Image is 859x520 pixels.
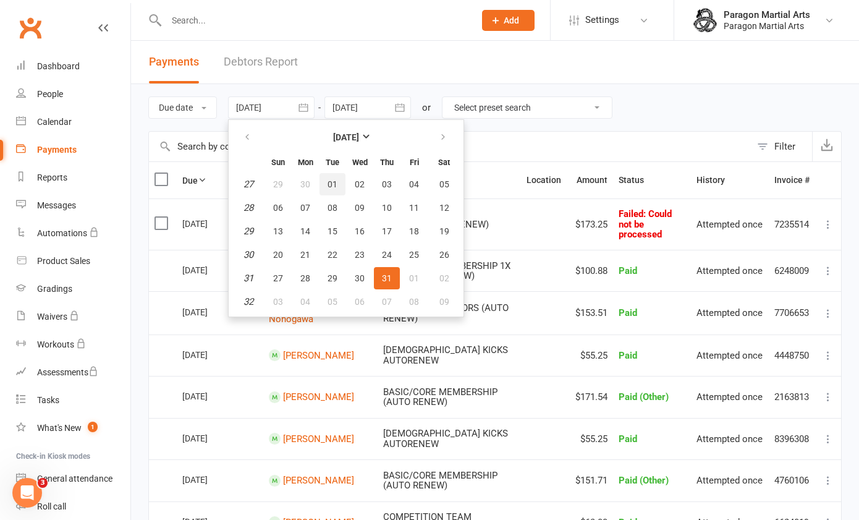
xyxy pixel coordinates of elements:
[401,173,427,195] button: 04
[696,433,763,445] span: Attempted once
[243,273,253,284] em: 31
[149,55,199,68] span: Payments
[410,158,419,167] small: Friday
[37,173,67,182] div: Reports
[422,100,431,115] div: or
[374,197,400,219] button: 10
[374,220,400,242] button: 17
[439,226,449,236] span: 19
[37,395,59,405] div: Tasks
[769,250,815,292] td: 6248009
[16,303,130,331] a: Waivers
[37,474,112,484] div: General attendance
[613,162,691,198] th: Status
[570,459,613,501] td: $151.71
[769,291,815,334] td: 7706653
[439,179,449,189] span: 05
[570,250,613,292] td: $100.88
[439,297,449,307] span: 09
[409,179,419,189] span: 04
[401,220,427,242] button: 18
[182,260,239,279] div: [DATE]
[438,158,450,167] small: Saturday
[328,226,337,236] span: 15
[428,220,460,242] button: 19
[243,226,253,237] em: 29
[243,296,253,307] em: 32
[265,173,291,195] button: 29
[16,108,130,136] a: Calendar
[265,197,291,219] button: 06
[619,307,637,318] span: Paid
[347,267,373,289] button: 30
[16,192,130,220] a: Messages
[16,80,130,108] a: People
[37,501,66,511] div: Roll call
[439,203,449,213] span: 12
[696,307,763,318] span: Attempted once
[319,220,345,242] button: 15
[769,418,815,460] td: 8396308
[355,273,365,283] span: 30
[570,198,613,250] td: $173.25
[37,339,74,349] div: Workouts
[16,53,130,80] a: Dashboard
[38,478,48,488] span: 3
[693,8,717,33] img: thumb_image1511995586.png
[355,297,365,307] span: 06
[16,164,130,192] a: Reports
[380,158,394,167] small: Thursday
[300,273,310,283] span: 28
[37,61,80,71] div: Dashboard
[37,312,67,322] div: Waivers
[273,273,283,283] span: 27
[224,41,298,83] a: Debtors Report
[347,173,373,195] button: 02
[319,267,345,289] button: 29
[283,433,354,445] a: [PERSON_NAME]
[182,470,239,489] div: [DATE]
[570,291,613,334] td: $153.51
[409,273,419,283] span: 01
[265,244,291,266] button: 20
[15,12,46,43] a: Clubworx
[37,89,63,99] div: People
[271,158,285,167] small: Sunday
[439,273,449,283] span: 02
[283,391,354,403] a: [PERSON_NAME]
[16,414,130,442] a: What's New1
[37,145,77,155] div: Payments
[273,250,283,260] span: 20
[409,250,419,260] span: 25
[352,158,368,167] small: Wednesday
[696,265,763,276] span: Attempted once
[37,228,87,238] div: Automations
[382,273,392,283] span: 31
[724,20,810,32] div: Paragon Martial Arts
[570,376,613,418] td: $171.54
[37,256,90,266] div: Product Sales
[774,139,795,154] div: Filter
[283,350,354,361] a: [PERSON_NAME]
[428,173,460,195] button: 05
[382,250,392,260] span: 24
[12,478,42,508] iframe: Intercom live chat
[585,6,619,34] span: Settings
[300,297,310,307] span: 04
[326,158,339,167] small: Tuesday
[182,345,239,364] div: [DATE]
[16,386,130,414] a: Tasks
[265,220,291,242] button: 13
[292,197,318,219] button: 07
[273,179,283,189] span: 29
[16,359,130,386] a: Assessments
[328,203,337,213] span: 08
[273,203,283,213] span: 06
[374,244,400,266] button: 24
[619,265,637,276] span: Paid
[355,250,365,260] span: 23
[319,197,345,219] button: 08
[619,208,672,240] span: Failed
[521,162,570,198] th: Location
[177,162,263,198] th: Due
